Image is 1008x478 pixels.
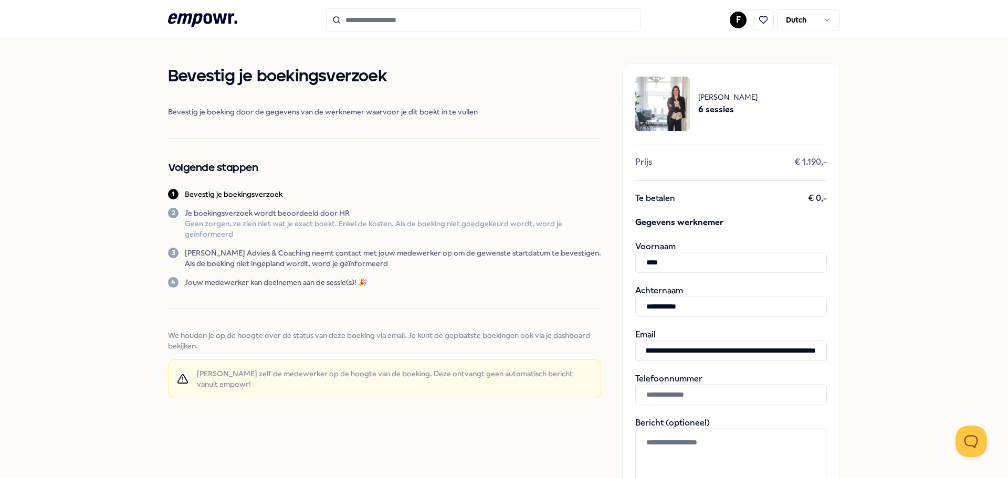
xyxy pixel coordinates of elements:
[197,368,592,389] span: [PERSON_NAME] zelf de medewerker op de hoogte van de boeking. Deze ontvangt geen automatisch beri...
[185,218,601,239] p: Geen zorgen, ze zien niet wat je exact boekt. Enkel de kosten. Als de boeking niet goedgekeurd wo...
[730,12,747,28] button: F
[168,277,178,288] div: 4
[698,91,758,103] span: [PERSON_NAME]
[794,157,827,167] span: € 1.190,-
[168,330,601,351] span: We houden je op de hoogte over de status van deze boeking via email. Je kunt de geplaatste boekin...
[955,426,987,457] iframe: Help Scout Beacon - Open
[168,189,178,199] div: 1
[698,103,758,116] span: 6 sessies
[185,248,601,269] p: [PERSON_NAME] Advies & Coaching neemt contact met jouw medewerker op om de gewenste startdatum te...
[635,374,827,405] div: Telefoonnummer
[635,216,827,229] span: Gegevens werknemer
[635,77,690,131] img: package image
[168,107,601,117] span: Bevestig je boeking door de gegevens van de werknemer waarvoor je dit boekt in te vullen
[326,8,641,31] input: Search for products, categories or subcategories
[168,208,178,218] div: 2
[635,157,652,167] span: Prijs
[168,63,601,90] h1: Bevestig je boekingsverzoek
[635,193,675,204] span: Te betalen
[168,248,178,258] div: 3
[185,208,601,218] p: Je boekingsverzoek wordt beoordeeld door HR
[635,285,827,317] div: Achternaam
[185,277,367,288] p: Jouw medewerker kan deelnemen aan de sessie(s)! 🎉
[635,330,827,361] div: Email
[635,241,827,273] div: Voornaam
[185,189,282,199] p: Bevestig je boekingsverzoek
[168,160,601,176] h2: Volgende stappen
[808,193,827,204] span: € 0,-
